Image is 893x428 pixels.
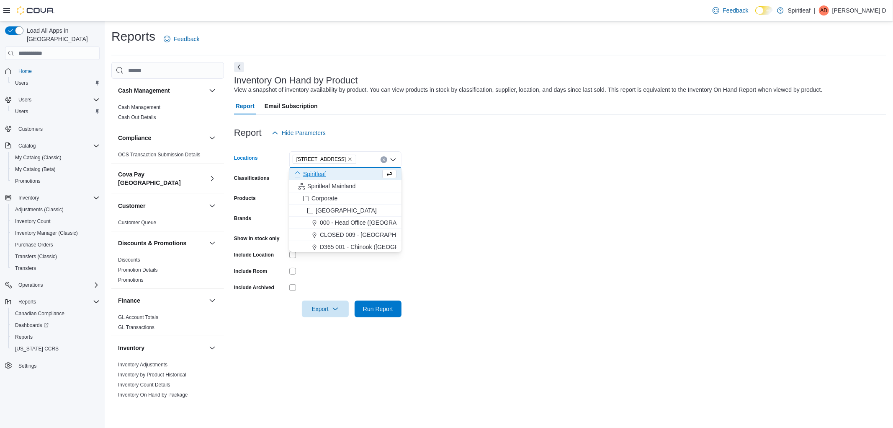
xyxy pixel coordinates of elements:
button: Inventory Manager (Classic) [8,227,103,239]
button: My Catalog (Classic) [8,152,103,163]
a: GL Transactions [118,324,154,330]
a: Inventory On Hand by Package [118,392,188,398]
button: Users [8,106,103,117]
button: Inventory [15,193,42,203]
span: Transfers [15,265,36,272]
button: Spiritleaf [289,168,401,180]
span: Purchase Orders [12,240,100,250]
button: Compliance [118,134,206,142]
img: Cova [17,6,54,15]
a: Customers [15,124,46,134]
span: Customers [18,126,43,132]
button: [US_STATE] CCRS [8,343,103,355]
span: Reports [15,334,33,340]
span: Canadian Compliance [12,309,100,319]
button: [GEOGRAPHIC_DATA] [289,205,401,217]
span: Promotions [12,176,100,186]
button: Cash Management [207,86,217,96]
label: Include Archived [234,284,274,291]
span: Customer Queue [118,219,156,226]
span: Cash Out Details [118,114,156,121]
a: Customer Queue [118,220,156,226]
h3: Inventory [118,344,144,352]
span: My Catalog (Beta) [12,164,100,174]
span: Adjustments (Classic) [15,206,64,213]
button: Reports [15,297,39,307]
label: Products [234,195,256,202]
span: Export [307,301,344,317]
a: Feedback [709,2,751,19]
span: Inventory Adjustments [118,361,167,368]
a: Inventory by Product Historical [118,372,186,378]
h3: Report [234,128,262,138]
h3: Finance [118,296,140,305]
h3: Discounts & Promotions [118,239,186,247]
span: Inventory Count [12,216,100,226]
span: Feedback [723,6,748,15]
label: Include Room [234,268,267,275]
a: Settings [15,361,40,371]
button: Discounts & Promotions [207,238,217,248]
span: Inventory Count [15,218,51,225]
p: | [814,5,816,16]
button: Home [2,65,103,77]
button: Adjustments (Classic) [8,204,103,215]
button: Promotions [8,175,103,187]
span: Inventory On Hand by Package [118,392,188,398]
button: Compliance [207,133,217,143]
span: Operations [15,280,100,290]
a: Feedback [160,31,203,47]
button: Spiritleaf Mainland [289,180,401,192]
button: Export [302,301,349,317]
p: [PERSON_NAME] D [832,5,886,16]
button: Close list of options [390,156,396,163]
span: My Catalog (Beta) [15,166,56,173]
span: Purchase Orders [15,241,53,248]
span: Dashboards [15,322,49,329]
span: Discounts [118,257,140,263]
span: Feedback [174,35,199,43]
button: Transfers [8,262,103,274]
a: My Catalog (Classic) [12,153,65,163]
a: Promotion Details [118,267,158,273]
button: Customer [118,202,206,210]
span: Transfers (Classic) [12,252,100,262]
button: 000 - Head Office ([GEOGRAPHIC_DATA]) [289,217,401,229]
a: Users [12,106,31,117]
button: Hide Parameters [268,125,329,141]
span: 000 - Head Office ([GEOGRAPHIC_DATA]) [320,218,432,227]
button: Inventory [2,192,103,204]
span: Inventory Count Details [118,381,170,388]
button: Reports [2,296,103,308]
button: Discounts & Promotions [118,239,206,247]
div: View a snapshot of inventory availability by product. You can view products in stock by classific... [234,86,823,94]
span: OCS Transaction Submission Details [118,151,201,158]
div: Ashante D [819,5,829,16]
span: Washington CCRS [12,344,100,354]
span: Users [12,106,100,117]
a: Dashboards [12,320,52,330]
span: Settings [18,363,36,369]
a: Inventory Manager (Classic) [12,228,81,238]
button: Corporate [289,192,401,205]
span: Spiritleaf [303,170,326,178]
span: Reports [15,297,100,307]
label: Show in stock only [234,235,280,242]
button: Customers [2,122,103,135]
h3: Cash Management [118,86,170,95]
span: Transfers (Classic) [15,253,57,260]
span: Cash Management [118,104,160,111]
a: Purchase Orders [12,240,57,250]
a: OCS Transaction Submission Details [118,152,201,158]
button: D365 001 - Chinook ([GEOGRAPHIC_DATA]) [289,241,401,253]
button: Inventory [118,344,206,352]
span: AD [821,5,828,16]
button: Cova Pay [GEOGRAPHIC_DATA] [118,170,206,187]
span: Adjustments (Classic) [12,205,100,215]
a: Transfers [12,263,39,273]
p: Spiritleaf [788,5,811,16]
span: Users [12,78,100,88]
a: Canadian Compliance [12,309,68,319]
div: Compliance [111,150,224,163]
